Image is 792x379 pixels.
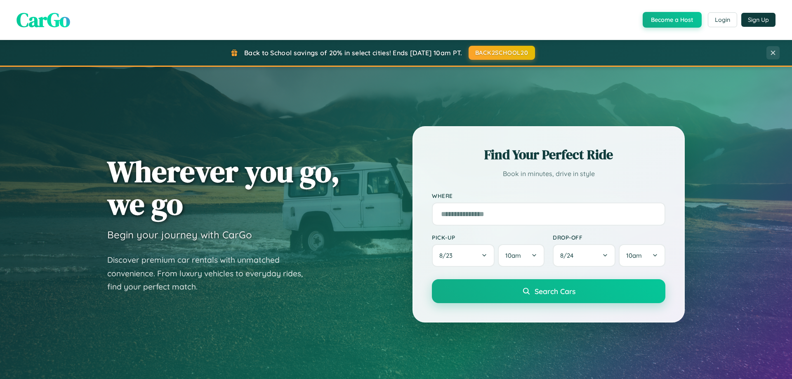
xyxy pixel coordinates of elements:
button: Login [708,12,737,27]
label: Where [432,192,665,199]
span: CarGo [16,6,70,33]
span: 10am [505,252,521,259]
span: Back to School savings of 20% in select cities! Ends [DATE] 10am PT. [244,49,462,57]
h3: Begin your journey with CarGo [107,228,252,241]
span: 10am [626,252,642,259]
label: Pick-up [432,234,544,241]
button: BACK2SCHOOL20 [469,46,535,60]
button: 10am [619,244,665,267]
button: Search Cars [432,279,665,303]
button: Become a Host [643,12,702,28]
button: Sign Up [741,13,775,27]
button: 8/24 [553,244,615,267]
span: 8 / 24 [560,252,577,259]
button: 8/23 [432,244,495,267]
span: Search Cars [535,287,575,296]
p: Discover premium car rentals with unmatched convenience. From luxury vehicles to everyday rides, ... [107,253,313,294]
span: 8 / 23 [439,252,457,259]
button: 10am [498,244,544,267]
label: Drop-off [553,234,665,241]
p: Book in minutes, drive in style [432,168,665,180]
h1: Wherever you go, we go [107,155,340,220]
h2: Find Your Perfect Ride [432,146,665,164]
